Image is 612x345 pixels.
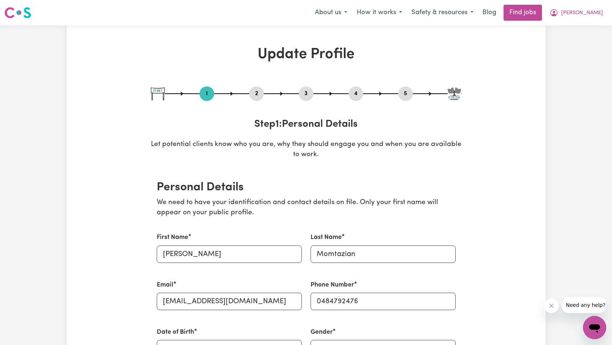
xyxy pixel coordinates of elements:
[562,297,606,313] iframe: Message from company
[311,233,342,242] label: Last Name
[504,5,542,21] a: Find jobs
[157,233,188,242] label: First Name
[310,5,352,20] button: About us
[478,5,501,21] a: Blog
[299,89,313,98] button: Go to step 3
[544,299,559,313] iframe: Close message
[398,89,413,98] button: Go to step 5
[200,89,214,98] button: Go to step 1
[561,9,603,17] span: [PERSON_NAME]
[349,89,363,98] button: Go to step 4
[157,198,456,219] p: We need to have your identification and contact details on file. Only your first name will appear...
[157,328,194,337] label: Date of Birth
[151,118,461,131] h3: Step 1 : Personal Details
[249,89,264,98] button: Go to step 2
[583,316,606,339] iframe: Button to launch messaging window
[157,180,456,194] h2: Personal Details
[157,280,173,290] label: Email
[545,5,608,20] button: My Account
[151,139,461,161] p: Let potential clients know who you are, why they should engage you and when you are available to ...
[407,5,478,20] button: Safety & resources
[311,328,333,337] label: Gender
[4,6,31,19] img: Careseekers logo
[4,4,31,21] a: Careseekers logo
[151,46,461,63] h1: Update Profile
[311,280,354,290] label: Phone Number
[352,5,407,20] button: How it works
